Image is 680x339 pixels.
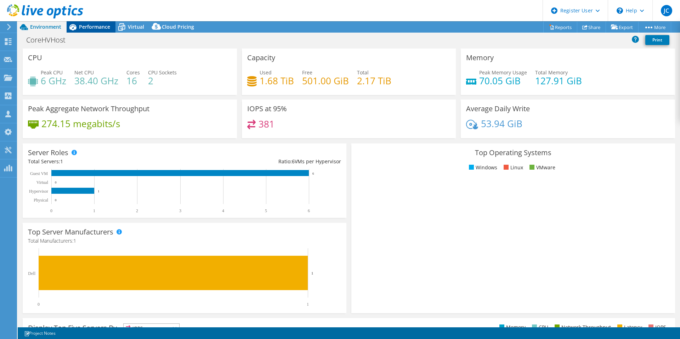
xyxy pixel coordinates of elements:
[30,23,61,30] span: Environment
[616,323,642,331] li: Latency
[128,23,144,30] span: Virtual
[38,302,40,307] text: 0
[645,35,669,45] a: Print
[528,164,555,171] li: VMware
[60,158,63,165] span: 1
[467,164,497,171] li: Windows
[479,69,527,76] span: Peak Memory Usage
[126,77,140,85] h4: 16
[311,271,313,275] text: 1
[28,158,185,165] div: Total Servers:
[185,158,341,165] div: Ratio: VMs per Hypervisor
[606,22,639,33] a: Export
[74,69,94,76] span: Net CPU
[36,180,49,185] text: Virtual
[28,237,341,245] h4: Total Manufacturers:
[41,77,66,85] h4: 6 GHz
[28,54,42,62] h3: CPU
[260,69,272,76] span: Used
[124,324,179,332] span: IOPS
[308,208,310,213] text: 6
[222,208,224,213] text: 4
[535,69,568,76] span: Total Memory
[55,181,57,184] text: 0
[498,323,526,331] li: Memory
[577,22,606,33] a: Share
[29,189,48,194] text: Hypervisor
[148,77,177,85] h4: 2
[55,198,57,202] text: 0
[543,22,577,33] a: Reports
[126,69,140,76] span: Cores
[74,77,118,85] h4: 38.40 GHz
[466,54,494,62] h3: Memory
[357,149,670,157] h3: Top Operating Systems
[136,208,138,213] text: 2
[50,208,52,213] text: 0
[28,149,68,157] h3: Server Roles
[93,208,95,213] text: 1
[661,5,672,16] span: JC
[530,323,548,331] li: CPU
[502,164,523,171] li: Linux
[647,323,666,331] li: IOPS
[28,228,113,236] h3: Top Server Manufacturers
[357,69,369,76] span: Total
[307,302,309,307] text: 1
[312,172,314,175] text: 6
[553,323,611,331] li: Network Throughput
[41,69,63,76] span: Peak CPU
[148,69,177,76] span: CPU Sockets
[466,105,530,113] h3: Average Daily Write
[357,77,391,85] h4: 2.17 TiB
[617,7,623,14] svg: \n
[28,105,149,113] h3: Peak Aggregate Network Throughput
[179,208,181,213] text: 3
[259,120,274,128] h4: 381
[481,120,522,128] h4: 53.94 GiB
[479,77,527,85] h4: 70.05 GiB
[73,237,76,244] span: 1
[23,36,76,44] h1: CoreHVHost
[302,77,349,85] h4: 501.00 GiB
[247,54,275,62] h3: Capacity
[19,329,61,338] a: Project Notes
[302,69,312,76] span: Free
[30,171,48,176] text: Guest VM
[79,23,110,30] span: Performance
[162,23,194,30] span: Cloud Pricing
[41,120,120,128] h4: 274.15 megabits/s
[638,22,671,33] a: More
[265,208,267,213] text: 5
[535,77,582,85] h4: 127.91 GiB
[98,190,100,193] text: 1
[28,271,35,276] text: Dell
[247,105,287,113] h3: IOPS at 95%
[260,77,294,85] h4: 1.68 TiB
[34,198,48,203] text: Physical
[292,158,295,165] span: 6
